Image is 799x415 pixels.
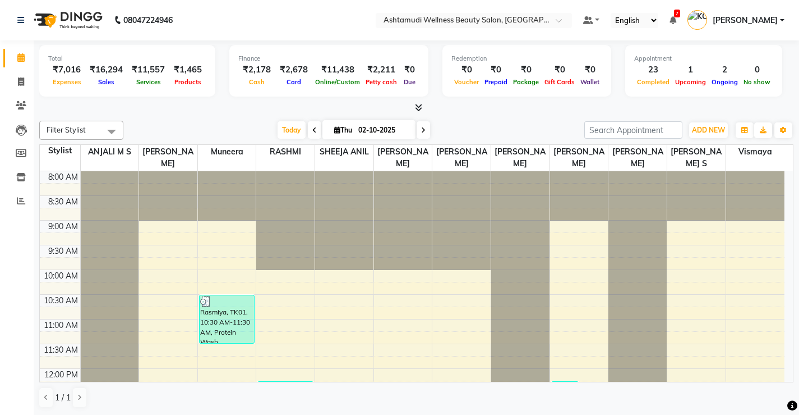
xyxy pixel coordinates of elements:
[42,369,80,381] div: 12:00 PM
[331,126,355,134] span: Thu
[200,295,254,343] div: Rasmiya, TK01, 10:30 AM-11:30 AM, Protein Wash
[550,145,608,171] span: [PERSON_NAME]
[363,63,400,76] div: ₹2,211
[363,78,400,86] span: Petty cash
[687,10,707,30] img: KOTTIYAM ASHTAMUDI
[672,63,709,76] div: 1
[510,78,542,86] span: Package
[451,63,482,76] div: ₹0
[401,78,418,86] span: Due
[709,63,741,76] div: 2
[355,122,411,139] input: 2025-10-02
[451,78,482,86] span: Voucher
[127,63,169,76] div: ₹11,557
[29,4,105,36] img: logo
[578,78,602,86] span: Wallet
[451,54,602,63] div: Redemption
[46,221,80,232] div: 9:00 AM
[41,270,80,282] div: 10:00 AM
[46,245,80,257] div: 9:30 AM
[275,63,312,76] div: ₹2,678
[238,54,419,63] div: Finance
[85,63,127,76] div: ₹16,294
[689,122,728,138] button: ADD NEW
[491,145,549,171] span: [PERSON_NAME]
[692,126,725,134] span: ADD NEW
[46,196,80,208] div: 8:30 AM
[55,392,71,404] span: 1 / 1
[46,171,80,183] div: 8:00 AM
[40,145,80,157] div: Stylist
[312,78,363,86] span: Online/Custom
[667,145,726,171] span: [PERSON_NAME] S
[634,54,773,63] div: Appointment
[741,78,773,86] span: No show
[172,78,204,86] span: Products
[256,145,315,159] span: RASHMI
[510,63,542,76] div: ₹0
[278,121,306,139] span: Today
[258,382,312,393] div: Archa, TK02, 12:15 PM-12:30 PM, Eyebrows Threading
[284,78,304,86] span: Card
[81,145,139,159] span: ANJALI M S
[47,125,86,134] span: Filter Stylist
[198,145,256,159] span: Muneera
[41,344,80,356] div: 11:30 AM
[246,78,267,86] span: Cash
[542,78,578,86] span: Gift Cards
[542,63,578,76] div: ₹0
[41,295,80,307] div: 10:30 AM
[672,78,709,86] span: Upcoming
[315,145,373,159] span: SHEEJA ANIL
[123,4,173,36] b: 08047224946
[726,145,784,159] span: Vismaya
[741,63,773,76] div: 0
[48,54,206,63] div: Total
[584,121,682,139] input: Search Appointment
[713,15,778,26] span: [PERSON_NAME]
[133,78,164,86] span: Services
[374,145,432,171] span: [PERSON_NAME]
[238,63,275,76] div: ₹2,178
[578,63,602,76] div: ₹0
[312,63,363,76] div: ₹11,438
[482,78,510,86] span: Prepaid
[139,145,197,171] span: [PERSON_NAME]
[41,320,80,331] div: 11:00 AM
[400,63,419,76] div: ₹0
[709,78,741,86] span: Ongoing
[169,63,206,76] div: ₹1,465
[95,78,117,86] span: Sales
[432,145,491,171] span: [PERSON_NAME]
[48,63,85,76] div: ₹7,016
[669,15,676,25] a: 7
[634,78,672,86] span: Completed
[674,10,680,17] span: 7
[50,78,84,86] span: Expenses
[608,145,667,171] span: [PERSON_NAME]
[634,63,672,76] div: 23
[482,63,510,76] div: ₹0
